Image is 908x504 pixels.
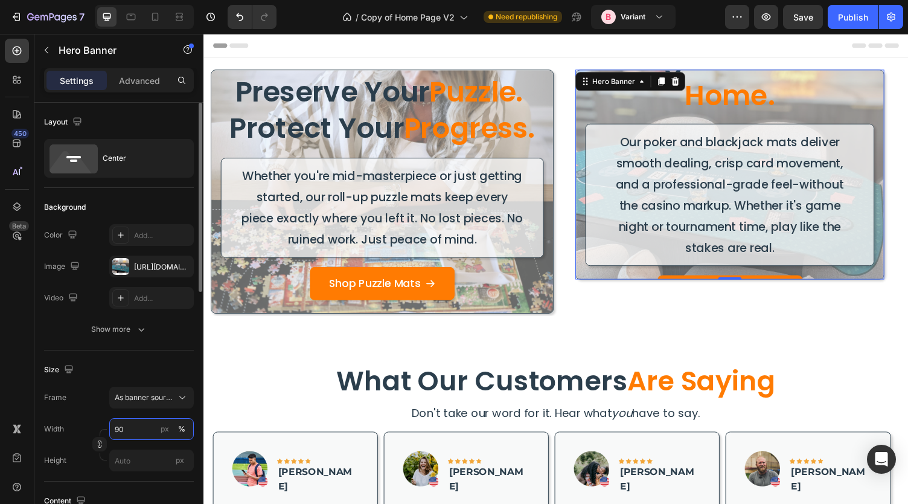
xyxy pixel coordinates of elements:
[828,5,878,29] button: Publish
[412,100,670,231] p: Our poker and blackjack mats deliver smooth dealing, crisp card movement, and a professional-grad...
[380,429,417,465] img: customer profile image for customer review Samantha P.
[44,392,66,403] label: Frame
[109,450,194,471] input: px
[158,422,172,436] button: %
[176,456,184,465] span: px
[5,5,90,29] button: 7
[392,7,689,83] h2: bring the casino
[356,11,359,24] span: /
[9,221,29,231] div: Beta
[79,10,85,24] p: 7
[33,76,42,86] img: tab_domain_overview_orange.svg
[76,444,158,473] p: [PERSON_NAME]
[206,77,340,117] span: Progress.
[205,429,241,465] img: customer profile image for customer review Laura
[397,44,446,54] div: Hero Banner
[161,424,169,435] div: px
[59,43,161,57] p: Hero Banner
[44,362,76,378] div: Size
[44,424,64,435] label: Width
[252,444,333,473] p: [PERSON_NAME]
[174,422,189,436] button: px
[178,424,185,435] div: %
[44,455,66,466] label: Height
[109,240,258,274] a: Shop Puzzle Mats
[60,74,94,87] p: Settings
[109,387,194,409] button: As banner source
[120,76,130,86] img: tab_keywords_by_traffic_grey.svg
[19,19,29,29] img: logo_orange.svg
[29,429,65,465] img: customer profile image for customer review emanuel
[496,11,557,22] span: Need republishing
[495,44,587,83] span: home.
[10,383,714,398] p: Don't take our word for it. Hear what have to say.
[232,39,328,80] span: Puzzle.
[129,247,223,267] p: Shop Puzzle Mats
[44,227,80,244] div: Color
[44,318,194,340] button: Show more
[37,135,330,222] p: Whether you're mid-masterpiece or just getting started, our roll-up puzzle mats keep every piece ...
[203,34,908,504] iframe: Design area
[427,444,509,473] p: [PERSON_NAME]
[109,418,194,440] input: px%
[591,5,676,29] button: BVariant
[134,262,191,273] div: [URL][DOMAIN_NAME]
[91,323,147,335] div: Show more
[783,5,823,29] button: Save
[11,129,29,138] div: 450
[228,5,277,29] div: Undo/Redo
[436,338,589,376] span: Are Saying
[606,11,611,23] p: B
[46,77,108,85] div: Domain Overview
[134,230,191,241] div: Add...
[133,77,203,85] div: Keywords by Traffic
[34,19,59,29] div: v 4.0.25
[621,11,645,23] h3: Variant
[19,31,29,41] img: website_grey.svg
[867,445,896,474] div: Open Intercom Messenger
[44,290,80,306] div: Video
[838,11,868,24] div: Publish
[44,259,82,275] div: Image
[44,202,86,213] div: Background
[44,114,85,131] div: Layout
[603,444,685,473] p: [PERSON_NAME]
[420,382,441,398] i: you
[793,12,813,22] span: Save
[103,144,176,172] div: Center
[134,293,191,304] div: Add...
[115,392,174,403] span: As banner source
[31,31,133,41] div: Domain: [DOMAIN_NAME]
[119,74,160,87] p: Advanced
[9,338,715,377] h2: What Our Customers
[361,11,455,24] span: Copy of Home Page V2
[556,429,592,465] img: customer profile image for customer review Chuck S.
